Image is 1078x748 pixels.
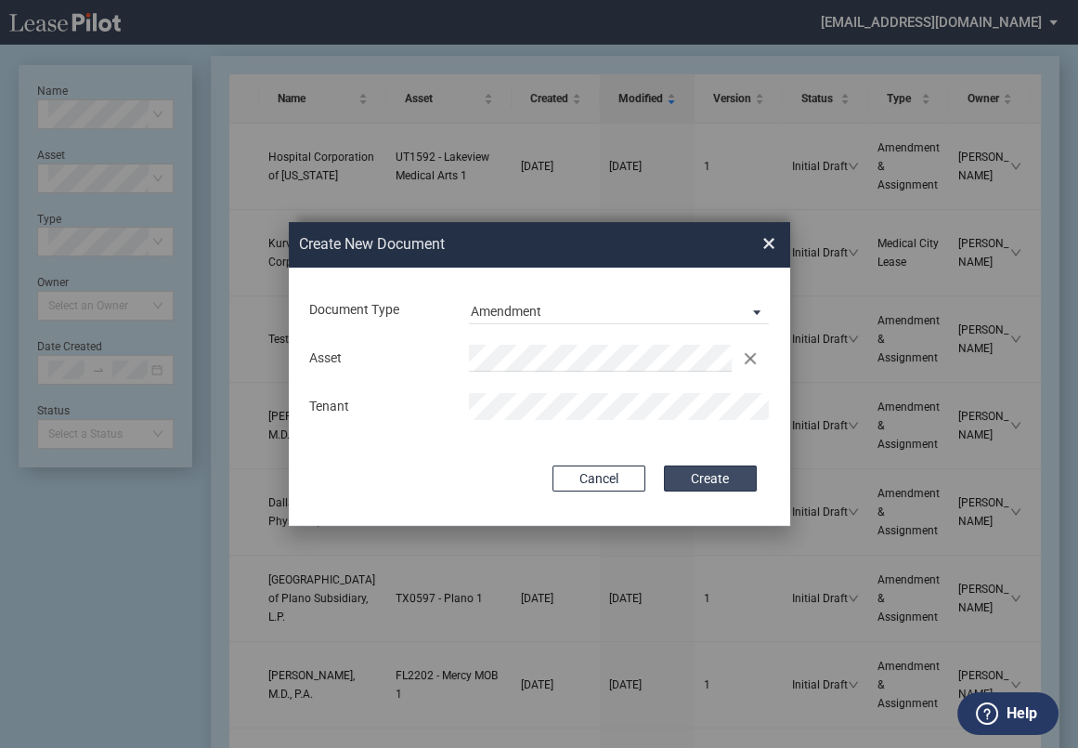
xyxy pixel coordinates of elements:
div: Tenant [298,398,459,416]
div: Document Type [298,301,459,320]
div: Asset [298,349,459,368]
button: Cancel [552,466,645,492]
h2: Create New Document [299,234,696,255]
md-select: Document Type: Amendment [469,296,769,324]
md-dialog: Create New ... [289,222,790,527]
div: Amendment [471,304,541,319]
button: Create [664,466,757,492]
span: × [762,229,775,258]
label: Help [1007,702,1037,726]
